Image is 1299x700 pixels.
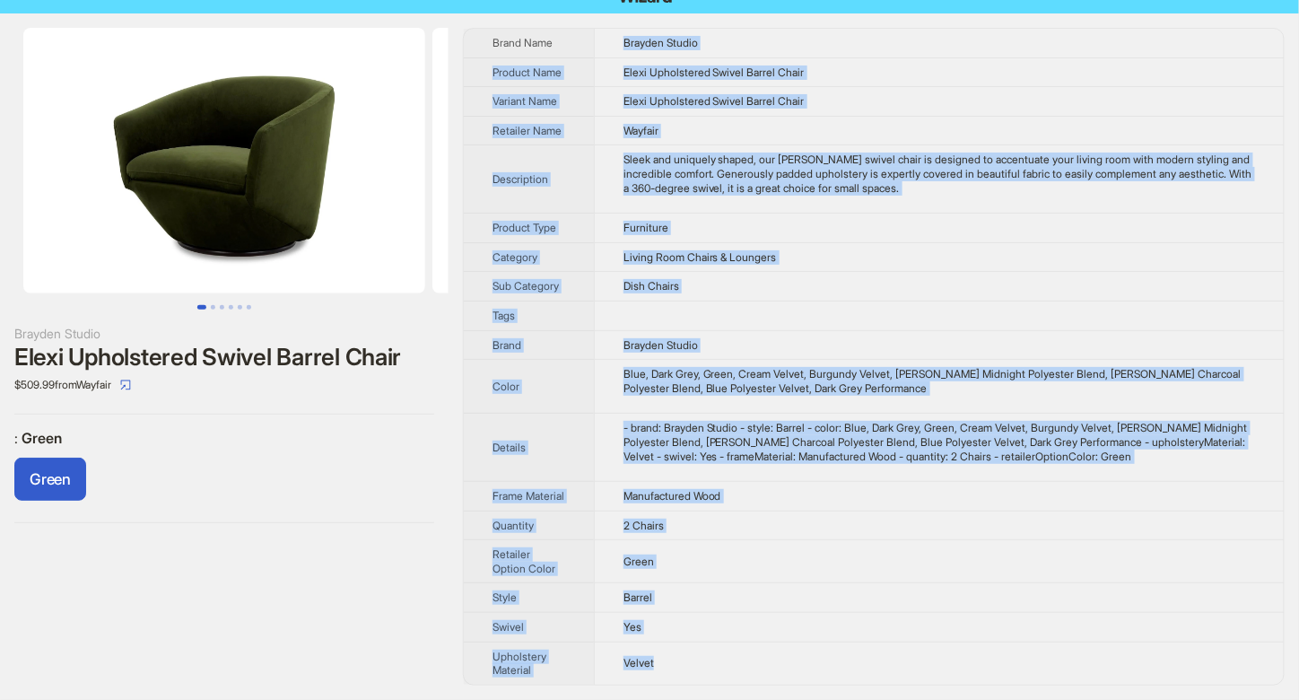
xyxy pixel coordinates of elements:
[623,367,1255,395] div: Blue, Dark Grey, Green, Cream Velvet, Burgundy Velvet, Flanigan Midnight Polyester Blend, Flaniga...
[432,28,834,293] img: Elexi Upholstered Swivel Barrel Chair Elexi Upholstered Swivel Barrel Chair image 2
[23,28,425,293] img: Elexi Upholstered Swivel Barrel Chair Elexi Upholstered Swivel Barrel Chair image 1
[493,380,519,393] span: Color
[14,344,434,371] div: Elexi Upholstered Swivel Barrel Chair
[493,547,555,575] span: Retailer Option Color
[493,221,556,234] span: Product Type
[493,172,548,186] span: Description
[623,489,721,503] span: Manufactured Wood
[623,94,805,108] span: Elexi Upholstered Swivel Barrel Chair
[211,305,215,310] button: Go to slide 2
[238,305,242,310] button: Go to slide 5
[493,338,521,352] span: Brand
[493,441,526,454] span: Details
[623,620,641,634] span: Yes
[623,250,777,264] span: Living Room Chairs & Loungers
[493,94,557,108] span: Variant Name
[623,591,652,604] span: Barrel
[493,36,553,49] span: Brand Name
[623,656,654,669] span: Velvet
[30,470,71,488] span: Green
[623,519,664,532] span: 2 Chairs
[493,66,562,79] span: Product Name
[493,489,564,503] span: Frame Material
[623,221,668,234] span: Furniture
[14,371,434,399] div: $509.99 from Wayfair
[14,429,22,447] span: :
[22,429,62,447] span: Green
[493,650,546,678] span: Upholstery Material
[220,305,224,310] button: Go to slide 3
[493,591,517,604] span: Style
[623,124,658,137] span: Wayfair
[623,153,1255,195] div: Sleek and uniquely shaped, our Nirupa swivel chair is designed to accentuate your living room wit...
[623,66,805,79] span: Elexi Upholstered Swivel Barrel Chair
[623,279,679,293] span: Dish Chairs
[14,324,434,344] div: Brayden Studio
[493,279,559,293] span: Sub Category
[493,620,524,634] span: Swivel
[14,458,86,501] label: available
[623,36,698,49] span: Brayden Studio
[197,305,206,310] button: Go to slide 1
[493,519,534,532] span: Quantity
[247,305,251,310] button: Go to slide 6
[623,555,654,568] span: Green
[229,305,233,310] button: Go to slide 4
[623,421,1255,463] div: - brand: Brayden Studio - style: Barrel - color: Blue, Dark Grey, Green, Cream Velvet, Burgundy V...
[493,124,562,137] span: Retailer Name
[493,250,537,264] span: Category
[623,338,698,352] span: Brayden Studio
[120,380,131,390] span: select
[493,309,515,322] span: Tags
